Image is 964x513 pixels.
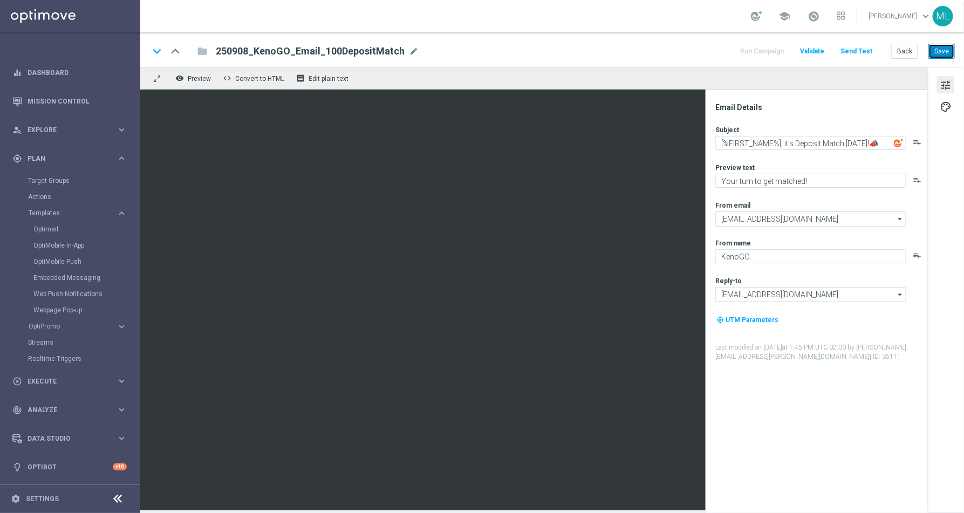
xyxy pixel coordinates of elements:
[33,290,112,298] a: Web Push Notifications
[870,353,901,360] span: | ID: 35111
[33,306,112,314] a: Webpage Pop-up
[895,288,906,302] i: arrow_drop_down
[12,68,22,78] i: equalizer
[28,338,112,347] a: Streams
[117,208,127,218] i: keyboard_arrow_right
[716,316,724,324] i: my_location
[12,377,127,386] div: play_circle_outline Execute keyboard_arrow_right
[715,201,750,210] label: From email
[223,74,231,83] span: code
[913,251,921,260] i: playlist_add
[33,286,139,302] div: Web Push Notifications
[28,205,139,318] div: Templates
[715,277,742,285] label: Reply-to
[28,193,112,201] a: Actions
[28,378,117,385] span: Execute
[33,225,112,234] a: Optimail
[798,44,826,59] button: Validate
[188,75,211,83] span: Preview
[28,209,127,217] button: Templates keyboard_arrow_right
[715,314,780,326] button: my_location UTM Parameters
[117,125,127,135] i: keyboard_arrow_right
[28,354,112,363] a: Realtime Triggers
[715,102,927,112] div: Email Details
[26,496,59,502] a: Settings
[28,87,127,115] a: Mission Control
[409,46,419,56] span: mode_edit
[28,435,117,442] span: Data Studio
[117,153,127,163] i: keyboard_arrow_right
[12,154,127,163] button: gps_fixed Plan keyboard_arrow_right
[12,125,117,135] div: Explore
[11,494,20,504] i: settings
[117,376,127,386] i: keyboard_arrow_right
[33,270,139,286] div: Embedded Messaging
[28,318,139,334] div: OptiPromo
[28,322,127,331] div: OptiPromo keyboard_arrow_right
[839,44,874,59] button: Send Test
[12,434,127,443] div: Data Studio keyboard_arrow_right
[920,10,932,22] span: keyboard_arrow_down
[913,176,921,184] button: playlist_add
[33,273,112,282] a: Embedded Messaging
[28,351,139,367] div: Realtime Triggers
[12,462,22,472] i: lightbulb
[12,154,22,163] i: gps_fixed
[29,210,117,216] div: Templates
[12,377,22,386] i: play_circle_outline
[715,211,906,227] input: Select
[715,287,906,302] input: Select
[12,125,22,135] i: person_search
[891,44,918,59] button: Back
[12,97,127,106] button: Mission Control
[28,453,113,481] a: Optibot
[715,239,751,248] label: From name
[726,316,778,324] span: UTM Parameters
[33,221,139,237] div: Optimail
[12,405,22,415] i: track_changes
[33,257,112,266] a: OptiMobile Push
[293,71,353,85] button: receipt Edit plain text
[800,47,824,55] span: Validate
[937,76,954,93] button: tune
[913,138,921,147] button: playlist_add
[778,10,790,22] span: school
[33,254,139,270] div: OptiMobile Push
[12,453,127,481] div: Optibot
[12,405,117,415] div: Analyze
[28,176,112,185] a: Target Groups
[296,74,305,83] i: receipt
[113,463,127,470] div: +10
[895,212,906,226] i: arrow_drop_down
[29,210,106,216] span: Templates
[940,100,952,114] span: palette
[12,126,127,134] button: person_search Explore keyboard_arrow_right
[933,6,953,26] div: ML
[28,127,117,133] span: Explore
[12,69,127,77] button: equalizer Dashboard
[12,463,127,471] button: lightbulb Optibot +10
[149,43,165,59] i: keyboard_arrow_down
[12,87,127,115] div: Mission Control
[12,377,117,386] div: Execute
[175,74,184,83] i: remove_red_eye
[33,237,139,254] div: OptiMobile In-App
[12,434,117,443] div: Data Studio
[117,322,127,332] i: keyboard_arrow_right
[12,154,117,163] div: Plan
[235,75,284,83] span: Convert to HTML
[715,343,927,361] label: Last modified on [DATE] at 1:45 PM UTC-02:00 by [PERSON_NAME][EMAIL_ADDRESS][PERSON_NAME][DOMAIN_...
[29,323,117,330] div: OptiPromo
[940,78,952,92] span: tune
[117,405,127,415] i: keyboard_arrow_right
[12,406,127,414] button: track_changes Analyze keyboard_arrow_right
[33,302,139,318] div: Webpage Pop-up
